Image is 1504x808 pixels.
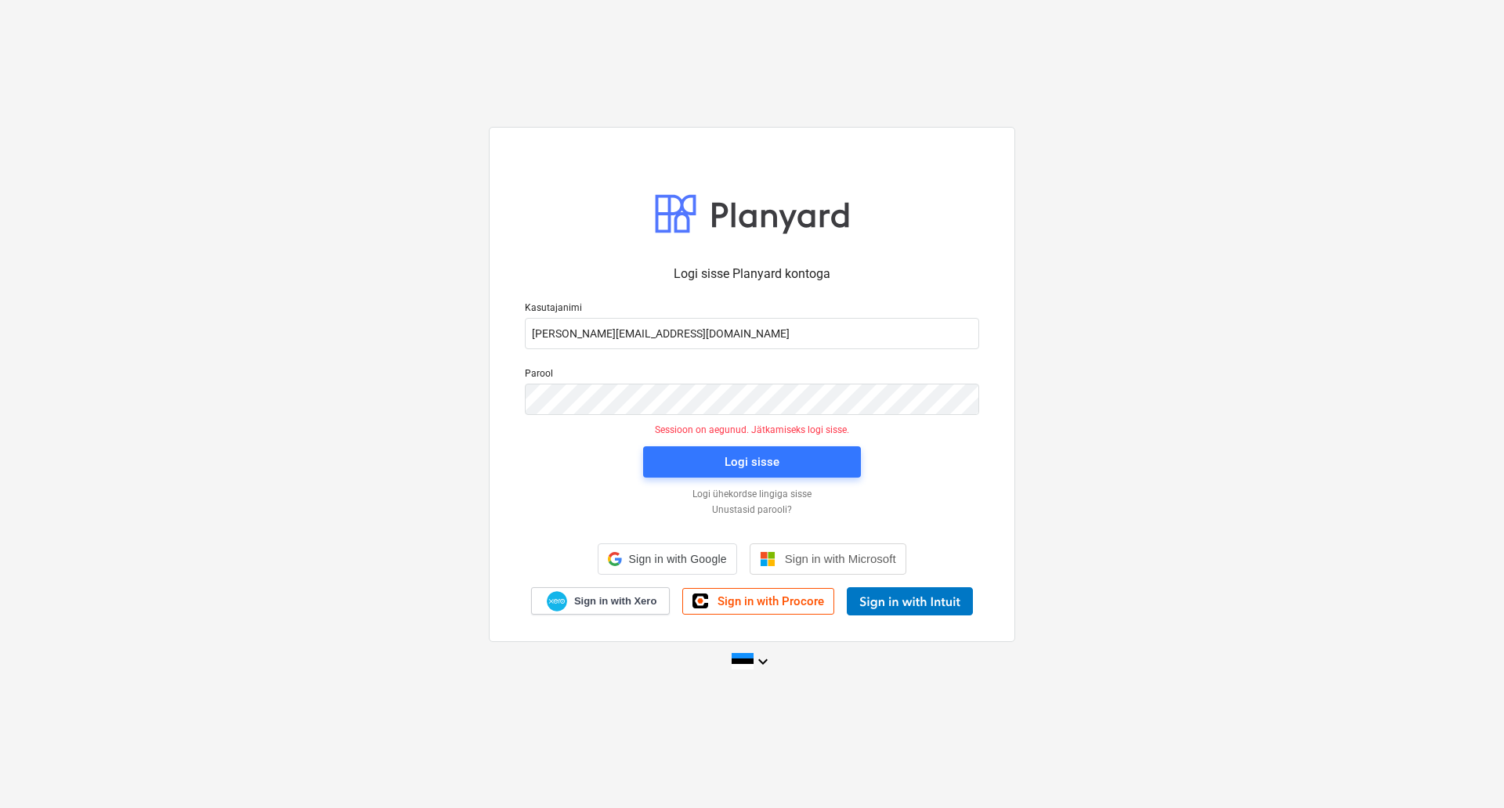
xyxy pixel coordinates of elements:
[525,265,979,283] p: Logi sisse Planyard kontoga
[525,302,979,318] p: Kasutajanimi
[682,588,834,615] a: Sign in with Procore
[725,452,779,472] div: Logi sisse
[547,591,567,612] img: Xero logo
[718,594,824,608] span: Sign in with Procore
[643,446,861,478] button: Logi sisse
[760,551,775,567] img: Microsoft logo
[525,368,979,384] p: Parool
[628,553,726,565] span: Sign in with Google
[785,552,896,565] span: Sign in with Microsoft
[517,504,987,517] a: Unustasid parooli?
[598,543,736,575] div: Sign in with Google
[525,318,979,349] input: Kasutajanimi
[515,424,989,437] p: Sessioon on aegunud. Jätkamiseks logi sisse.
[517,489,987,501] a: Logi ühekordse lingiga sisse
[754,652,772,671] i: keyboard_arrow_down
[531,587,671,615] a: Sign in with Xero
[574,594,656,608] span: Sign in with Xero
